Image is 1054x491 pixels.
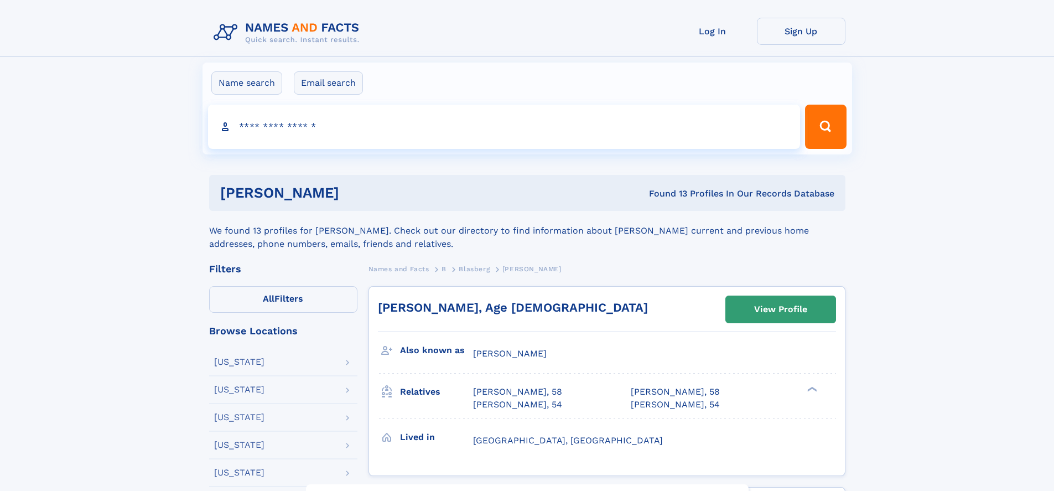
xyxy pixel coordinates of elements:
[473,386,562,398] a: [PERSON_NAME], 58
[473,399,562,411] a: [PERSON_NAME], 54
[209,326,357,336] div: Browse Locations
[214,441,264,449] div: [US_STATE]
[631,386,720,398] a: [PERSON_NAME], 58
[668,18,757,45] a: Log In
[473,348,547,359] span: [PERSON_NAME]
[631,399,720,411] a: [PERSON_NAME], 54
[368,262,429,276] a: Names and Facts
[214,413,264,422] div: [US_STATE]
[442,262,446,276] a: B
[804,386,818,393] div: ❯
[400,428,473,447] h3: Lived in
[209,18,368,48] img: Logo Names and Facts
[209,264,357,274] div: Filters
[208,105,801,149] input: search input
[214,385,264,394] div: [US_STATE]
[459,265,490,273] span: Blasberg
[214,468,264,477] div: [US_STATE]
[209,286,357,313] label: Filters
[209,211,845,251] div: We found 13 profiles for [PERSON_NAME]. Check out our directory to find information about [PERSON...
[442,265,446,273] span: B
[494,188,834,200] div: Found 13 Profiles In Our Records Database
[214,358,264,366] div: [US_STATE]
[400,383,473,401] h3: Relatives
[378,301,648,314] a: [PERSON_NAME], Age [DEMOGRAPHIC_DATA]
[726,296,835,323] a: View Profile
[502,265,562,273] span: [PERSON_NAME]
[757,18,845,45] a: Sign Up
[754,297,807,322] div: View Profile
[473,435,663,446] span: [GEOGRAPHIC_DATA], [GEOGRAPHIC_DATA]
[400,341,473,360] h3: Also known as
[294,71,363,95] label: Email search
[263,293,274,304] span: All
[805,105,846,149] button: Search Button
[211,71,282,95] label: Name search
[459,262,490,276] a: Blasberg
[220,186,494,200] h1: [PERSON_NAME]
